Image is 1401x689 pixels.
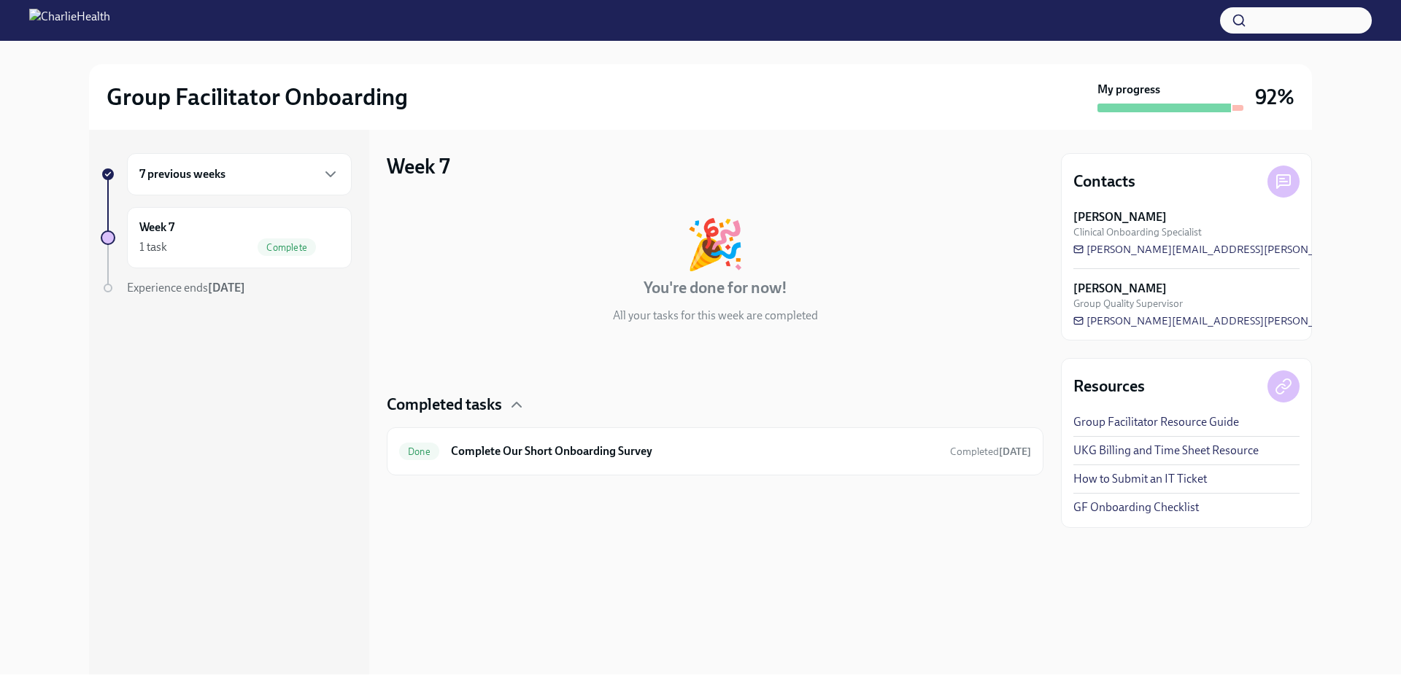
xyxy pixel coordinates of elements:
[613,308,818,324] p: All your tasks for this week are completed
[1073,414,1239,430] a: Group Facilitator Resource Guide
[139,219,174,235] h6: Week 7
[1073,209,1167,225] strong: [PERSON_NAME]
[1073,225,1202,239] span: Clinical Onboarding Specialist
[101,207,352,268] a: Week 71 taskComplete
[208,281,245,295] strong: [DATE]
[387,394,502,416] h4: Completed tasks
[139,166,225,182] h6: 7 previous weeks
[1073,443,1259,459] a: UKG Billing and Time Sheet Resource
[399,446,439,457] span: Done
[387,153,450,179] h3: Week 7
[1073,297,1183,311] span: Group Quality Supervisor
[258,242,316,253] span: Complete
[139,239,167,255] div: 1 task
[1073,499,1199,515] a: GF Onboarding Checklist
[1073,471,1207,487] a: How to Submit an IT Ticket
[127,281,245,295] span: Experience ends
[1097,82,1160,98] strong: My progress
[127,153,352,195] div: 7 previous weeks
[950,445,1031,458] span: Completed
[1073,281,1167,297] strong: [PERSON_NAME]
[107,82,408,112] h2: Group Facilitator Onboarding
[29,9,110,32] img: CharlieHealth
[950,445,1031,459] span: August 14th, 2025 16:58
[399,440,1031,463] a: DoneComplete Our Short Onboarding SurveyCompleted[DATE]
[1073,375,1145,397] h4: Resources
[387,394,1043,416] div: Completed tasks
[999,445,1031,458] strong: [DATE]
[451,443,938,459] h6: Complete Our Short Onboarding Survey
[644,277,787,299] h4: You're done for now!
[1255,84,1294,110] h3: 92%
[1073,171,1135,192] h4: Contacts
[685,220,745,268] div: 🎉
